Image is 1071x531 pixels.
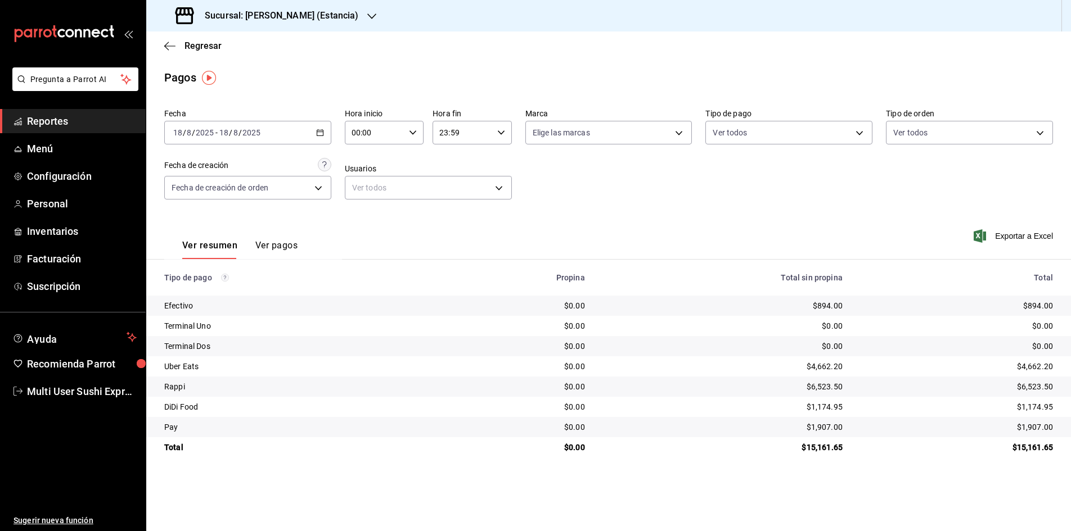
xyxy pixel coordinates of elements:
[603,421,843,433] div: $1,907.00
[452,442,585,453] div: $0.00
[27,196,137,211] span: Personal
[221,274,229,282] svg: Los pagos realizados con Pay y otras terminales son montos brutos.
[861,273,1053,282] div: Total
[603,300,843,311] div: $894.00
[27,356,137,371] span: Recomienda Parrot
[27,224,137,239] span: Inventarios
[452,320,585,332] div: $0.00
[452,300,585,311] div: $0.00
[603,273,843,282] div: Total sin propina
[345,176,512,199] div: Ver todos
[202,71,216,85] img: Tooltip marker
[886,110,1053,117] label: Tipo de orden
[164,381,434,392] div: Rappi
[164,40,222,51] button: Regresar
[233,128,238,137] input: --
[173,128,183,137] input: --
[164,69,196,86] div: Pagos
[164,421,434,433] div: Pay
[345,165,512,173] label: Usuarios
[192,128,195,137] span: /
[196,9,358,22] h3: Sucursal: [PERSON_NAME] (Estancia)
[705,110,872,117] label: Tipo de pago
[27,330,122,344] span: Ayuda
[861,300,1053,311] div: $894.00
[27,169,137,184] span: Configuración
[533,127,590,138] span: Elige las marcas
[238,128,242,137] span: /
[861,320,1053,332] div: $0.00
[27,279,137,294] span: Suscripción
[345,110,424,117] label: Hora inicio
[182,240,298,259] div: navigation tabs
[861,401,1053,412] div: $1,174.95
[893,127,928,138] span: Ver todos
[603,381,843,392] div: $6,523.50
[713,127,747,138] span: Ver todos
[603,361,843,372] div: $4,662.20
[452,401,585,412] div: $0.00
[12,67,138,91] button: Pregunta a Parrot AI
[164,361,434,372] div: Uber Eats
[27,141,137,156] span: Menú
[27,251,137,266] span: Facturación
[215,128,218,137] span: -
[452,421,585,433] div: $0.00
[861,381,1053,392] div: $6,523.50
[452,381,585,392] div: $0.00
[27,114,137,129] span: Reportes
[219,128,229,137] input: --
[164,160,228,171] div: Fecha de creación
[184,40,222,51] span: Regresar
[183,128,186,137] span: /
[164,442,434,453] div: Total
[603,442,843,453] div: $15,161.65
[861,361,1053,372] div: $4,662.20
[13,515,137,527] span: Sugerir nueva función
[525,110,692,117] label: Marca
[861,341,1053,352] div: $0.00
[976,229,1053,243] button: Exportar a Excel
[27,384,137,399] span: Multi User Sushi Express
[186,128,192,137] input: --
[30,74,121,85] span: Pregunta a Parrot AI
[8,81,138,93] a: Pregunta a Parrot AI
[182,240,237,259] button: Ver resumen
[255,240,298,259] button: Ver pagos
[195,128,214,137] input: ----
[603,341,843,352] div: $0.00
[603,320,843,332] div: $0.00
[164,401,434,412] div: DiDi Food
[452,341,585,352] div: $0.00
[164,341,434,352] div: Terminal Dos
[433,110,511,117] label: Hora fin
[229,128,232,137] span: /
[452,273,585,282] div: Propina
[164,300,434,311] div: Efectivo
[172,182,268,193] span: Fecha de creación de orden
[452,361,585,372] div: $0.00
[164,273,434,282] div: Tipo de pago
[603,401,843,412] div: $1,174.95
[164,320,434,332] div: Terminal Uno
[124,29,133,38] button: open_drawer_menu
[861,442,1053,453] div: $15,161.65
[861,421,1053,433] div: $1,907.00
[164,110,331,117] label: Fecha
[242,128,261,137] input: ----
